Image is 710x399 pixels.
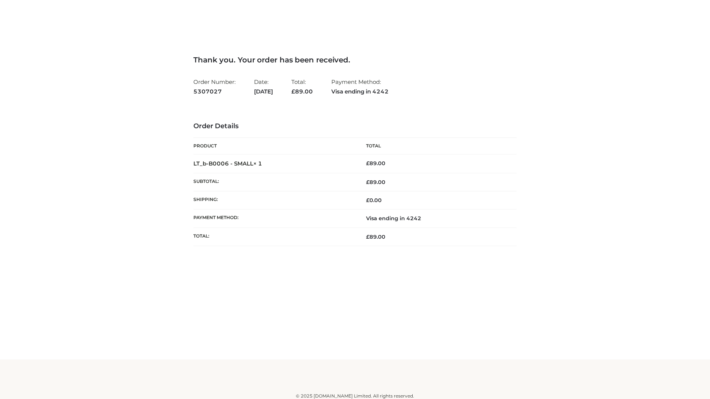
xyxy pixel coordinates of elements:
strong: 5307027 [193,87,236,96]
span: £ [291,88,295,95]
span: £ [366,197,369,204]
strong: Visa ending in 4242 [331,87,389,96]
th: Subtotal: [193,173,355,191]
bdi: 89.00 [366,160,385,167]
h3: Order Details [193,122,517,130]
li: Date: [254,75,273,98]
th: Shipping: [193,191,355,209]
th: Total [355,138,517,154]
strong: × 1 [253,160,262,167]
td: Visa ending in 4242 [355,209,517,228]
span: 89.00 [366,233,385,240]
th: Total: [193,228,355,246]
h3: Thank you. Your order has been received. [193,55,517,64]
span: £ [366,160,369,167]
span: 89.00 [291,88,313,95]
span: £ [366,179,369,185]
strong: LT_b-B0006 - SMALL [193,160,262,167]
strong: [DATE] [254,87,273,96]
li: Payment Method: [331,75,389,98]
th: Product [193,138,355,154]
th: Payment method: [193,209,355,228]
li: Total: [291,75,313,98]
span: 89.00 [366,179,385,185]
span: £ [366,233,369,240]
bdi: 0.00 [366,197,382,204]
li: Order Number: [193,75,236,98]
